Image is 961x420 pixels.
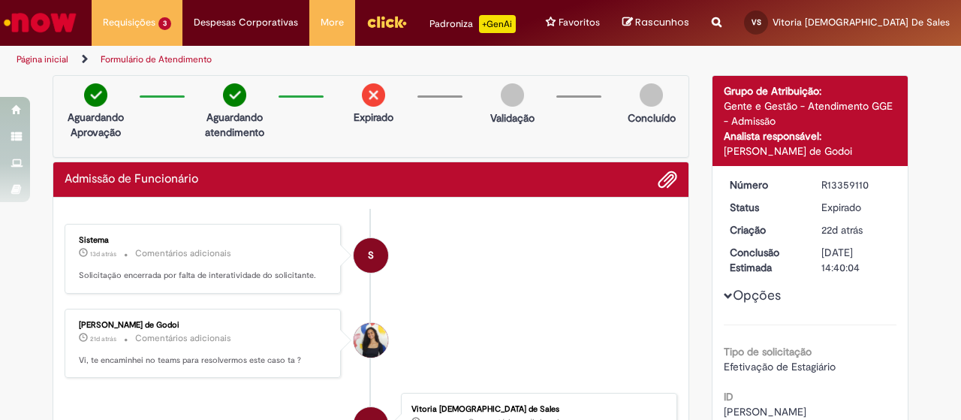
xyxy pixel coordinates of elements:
span: 21d atrás [90,334,116,343]
p: Aguardando atendimento [198,110,271,140]
span: [PERSON_NAME] [724,405,806,418]
div: Sistema [79,236,329,245]
time: 06/08/2025 17:42:24 [90,334,116,343]
span: Efetivação de Estagiário [724,360,836,373]
span: 13d atrás [90,249,116,258]
ul: Trilhas de página [11,46,629,74]
span: Favoritos [559,15,600,30]
img: check-circle-green.png [84,83,107,107]
span: Requisições [103,15,155,30]
div: [PERSON_NAME] de Godoi [79,321,329,330]
p: Vi, te encaminhei no teams para resolvermos este caso ta ? [79,355,329,367]
div: System [354,238,388,273]
small: Comentários adicionais [135,332,231,345]
b: ID [724,390,734,403]
span: VS [752,17,761,27]
div: Vitoria [DEMOGRAPHIC_DATA] de Sales [411,405,661,414]
span: Despesas Corporativas [194,15,298,30]
a: Página inicial [17,53,68,65]
h2: Admissão de Funcionário Histórico de tíquete [65,173,198,186]
a: Formulário de Atendimento [101,53,212,65]
p: Validação [490,110,535,125]
div: Ana Santos de Godoi [354,323,388,358]
p: Solicitação encerrada por falta de interatividade do solicitante. [79,270,329,282]
div: Grupo de Atribuição: [724,83,897,98]
p: Concluído [628,110,676,125]
p: +GenAi [479,15,516,33]
span: More [321,15,344,30]
a: Rascunhos [622,16,689,30]
div: Gente e Gestão - Atendimento GGE - Admissão [724,98,897,128]
time: 14/08/2025 15:42:24 [90,249,116,258]
span: S [368,237,374,273]
div: Padroniza [429,15,516,33]
p: Expirado [354,110,393,125]
img: img-circle-grey.png [640,83,663,107]
div: [DATE] 14:40:04 [821,245,891,275]
span: Rascunhos [635,15,689,29]
dt: Criação [718,222,811,237]
span: 3 [158,17,171,30]
dt: Número [718,177,811,192]
dt: Conclusão Estimada [718,245,811,275]
p: Aguardando Aprovação [59,110,132,140]
div: Analista responsável: [724,128,897,144]
img: img-circle-grey.png [501,83,524,107]
dt: Status [718,200,811,215]
img: remove.png [362,83,385,107]
time: 06/08/2025 11:34:52 [821,223,863,237]
div: 06/08/2025 11:34:52 [821,222,891,237]
button: Adicionar anexos [658,170,677,189]
img: check-circle-green.png [223,83,246,107]
span: 22d atrás [821,223,863,237]
span: Vitoria [DEMOGRAPHIC_DATA] De Sales [773,16,950,29]
b: Tipo de solicitação [724,345,812,358]
div: R13359110 [821,177,891,192]
small: Comentários adicionais [135,247,231,260]
img: click_logo_yellow_360x200.png [366,11,407,33]
img: ServiceNow [2,8,79,38]
div: [PERSON_NAME] de Godoi [724,144,897,159]
div: Expirado [821,200,891,215]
